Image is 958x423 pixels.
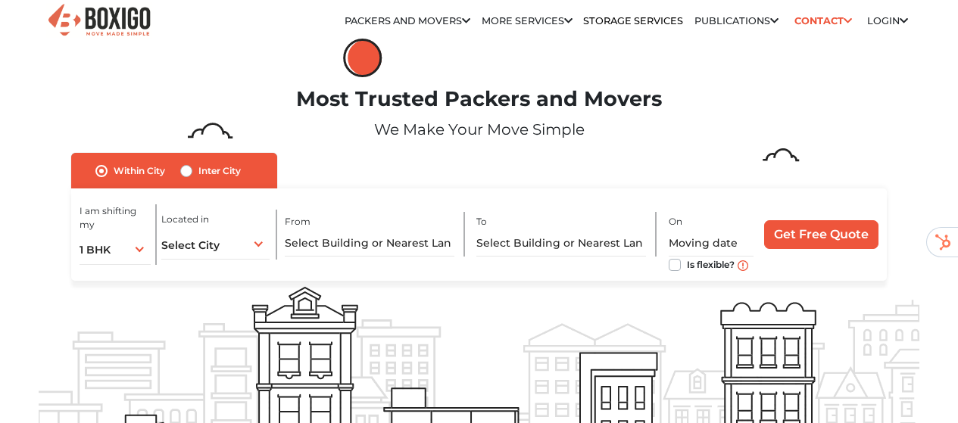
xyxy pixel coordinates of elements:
h1: Most Trusted Packers and Movers [39,87,920,112]
span: Select City [161,238,220,252]
p: We Make Your Move Simple [39,118,920,141]
img: Boxigo [46,2,152,39]
img: move_date_info [738,260,748,271]
a: More services [482,15,573,26]
input: Moving date [669,230,754,257]
input: Select Building or Nearest Landmark [285,230,454,257]
label: Located in [161,213,209,226]
a: Login [867,15,908,26]
label: Is flexible? [687,256,735,272]
a: Publications [694,15,779,26]
a: Contact [789,9,857,33]
input: Select Building or Nearest Landmark [476,230,645,257]
span: 1 BHK [80,243,111,257]
label: Within City [114,162,165,180]
label: To [476,215,487,229]
label: I am shifting my [80,204,151,232]
a: Packers and Movers [345,15,470,26]
a: Storage Services [583,15,683,26]
input: Get Free Quote [764,220,878,249]
label: On [669,215,682,229]
label: From [285,215,310,229]
label: Inter City [198,162,241,180]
